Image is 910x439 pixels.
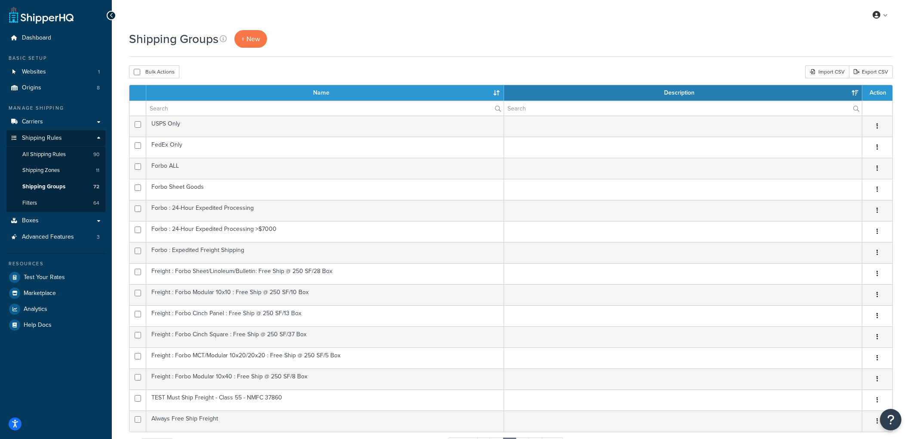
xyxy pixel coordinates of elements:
[6,229,105,245] a: Advanced Features 3
[6,64,105,80] a: Websites 1
[6,30,105,46] a: Dashboard
[93,200,99,207] span: 64
[146,390,504,411] td: TEST Must Ship Freight - Class 55 - NMFC 37860
[146,116,504,137] td: USPS Only
[146,242,504,263] td: Forbo : Expedited Freight Shipping
[6,179,105,195] li: Shipping Groups
[6,229,105,245] li: Advanced Features
[24,322,52,329] span: Help Docs
[6,270,105,285] a: Test Your Rates
[6,163,105,178] a: Shipping Zones 11
[9,6,74,24] a: ShipperHQ Home
[22,135,62,142] span: Shipping Rules
[6,55,105,62] div: Basic Setup
[146,305,504,326] td: Freight : Forbo Cinch Panel : Free Ship @ 250 SF/13 Box
[6,179,105,195] a: Shipping Groups 72
[146,85,504,101] th: Name: activate to sort column ascending
[146,200,504,221] td: Forbo : 24-Hour Expedited Processing
[504,101,862,116] input: Search
[146,179,504,200] td: Forbo Sheet Goods
[93,151,99,158] span: 90
[98,68,100,76] span: 1
[6,195,105,211] a: Filters 64
[24,306,47,313] span: Analytics
[6,64,105,80] li: Websites
[146,347,504,368] td: Freight : Forbo MCT/Modular 10x20/20x20 : Free Ship @ 250 SF/5 Box
[6,286,105,301] a: Marketplace
[93,183,99,190] span: 72
[22,118,43,126] span: Carriers
[6,80,105,96] li: Origins
[22,217,39,224] span: Boxes
[849,65,893,78] a: Export CSV
[6,301,105,317] a: Analytics
[146,263,504,284] td: Freight : Forbo Sheet/Linoleum/Bulletin: Free Ship @ 250 SF/28 Box
[96,167,99,174] span: 11
[22,200,37,207] span: Filters
[6,317,105,333] a: Help Docs
[129,31,218,47] h1: Shipping Groups
[146,411,504,432] td: Always Free Ship Freight
[6,104,105,112] div: Manage Shipping
[22,68,46,76] span: Websites
[6,147,105,163] a: All Shipping Rules 90
[805,65,849,78] div: Import CSV
[6,130,105,212] li: Shipping Rules
[24,290,56,297] span: Marketplace
[6,130,105,146] a: Shipping Rules
[6,163,105,178] li: Shipping Zones
[22,151,66,158] span: All Shipping Rules
[241,34,260,44] span: + New
[6,147,105,163] li: All Shipping Rules
[6,260,105,267] div: Resources
[880,409,901,430] button: Open Resource Center
[97,84,100,92] span: 8
[22,233,74,241] span: Advanced Features
[22,84,41,92] span: Origins
[146,368,504,390] td: Freight : Forbo Modular 10x40 : Free Ship @ 250 SF/8 Box
[146,101,504,116] input: Search
[504,85,862,101] th: Description: activate to sort column ascending
[129,65,179,78] button: Bulk Actions
[22,34,51,42] span: Dashboard
[146,137,504,158] td: FedEx Only
[146,158,504,179] td: Forbo ALL
[862,85,892,101] th: Action
[22,167,60,174] span: Shipping Zones
[6,195,105,211] li: Filters
[234,30,267,48] a: + New
[6,213,105,229] a: Boxes
[6,114,105,130] a: Carriers
[24,274,65,281] span: Test Your Rates
[146,284,504,305] td: Freight : Forbo Modular 10x10 : Free Ship @ 250 SF/10 Box
[22,183,65,190] span: Shipping Groups
[6,80,105,96] a: Origins 8
[146,221,504,242] td: Forbo : 24-Hour Expedited Processing >$7000
[146,326,504,347] td: Freight : Forbo Cinch Square : Free Ship @ 250 SF/37 Box
[97,233,100,241] span: 3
